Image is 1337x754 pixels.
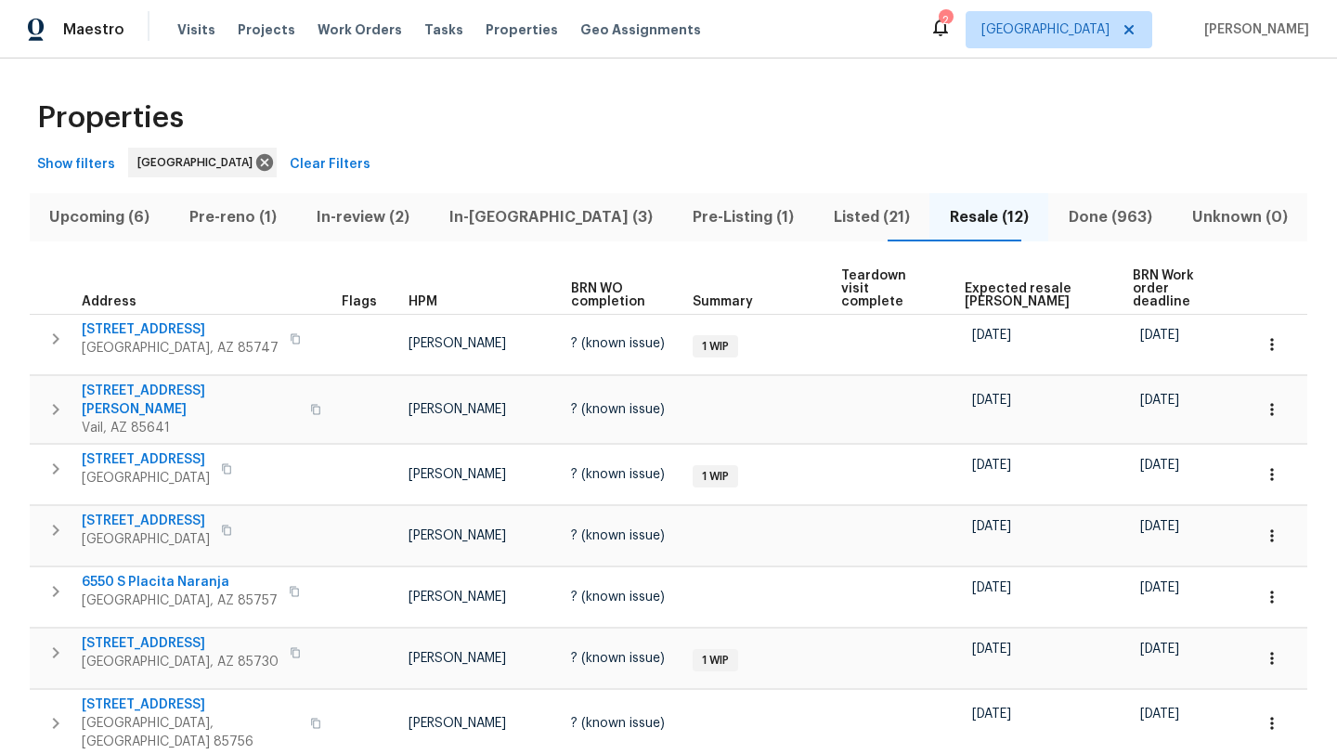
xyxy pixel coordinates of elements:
span: Clear Filters [290,153,370,176]
span: [DATE] [972,459,1011,472]
span: [DATE] [1140,708,1179,721]
span: Listed (21) [824,204,918,230]
span: Resale (12) [941,204,1037,230]
span: BRN Work order deadline [1133,269,1220,308]
button: Clear Filters [282,148,378,182]
span: Tasks [424,23,463,36]
span: Properties [486,20,558,39]
span: [PERSON_NAME] [409,529,506,542]
span: [GEOGRAPHIC_DATA] [137,153,260,172]
span: [PERSON_NAME] [409,403,506,416]
span: [STREET_ADDRESS] [82,320,279,339]
span: [STREET_ADDRESS] [82,695,299,714]
span: HPM [409,295,437,308]
span: Properties [37,109,184,127]
span: ? (known issue) [571,337,665,350]
span: Geo Assignments [580,20,701,39]
span: [DATE] [1140,329,1179,342]
span: Flags [342,295,377,308]
span: [STREET_ADDRESS][PERSON_NAME] [82,382,299,419]
span: ? (known issue) [571,717,665,730]
span: [DATE] [972,581,1011,594]
span: ? (known issue) [571,652,665,665]
span: [PERSON_NAME] [409,591,506,604]
span: [PERSON_NAME] [1197,20,1309,39]
span: [PERSON_NAME] [409,337,506,350]
span: In-review (2) [308,204,419,230]
span: [DATE] [1140,459,1179,472]
span: [GEOGRAPHIC_DATA], AZ 85730 [82,653,279,671]
span: Show filters [37,153,115,176]
span: [GEOGRAPHIC_DATA] [82,530,210,549]
span: ? (known issue) [571,403,665,416]
span: [GEOGRAPHIC_DATA] [981,20,1110,39]
span: Maestro [63,20,124,39]
span: Pre-reno (1) [181,204,286,230]
span: ? (known issue) [571,591,665,604]
span: [DATE] [972,394,1011,407]
span: [DATE] [972,708,1011,721]
span: [DATE] [1140,643,1179,656]
span: [PERSON_NAME] [409,468,506,481]
span: 6550 S Placita Naranja [82,573,278,591]
span: Visits [177,20,215,39]
span: [GEOGRAPHIC_DATA], AZ 85757 [82,591,278,610]
span: Work Orders [318,20,402,39]
div: [GEOGRAPHIC_DATA] [128,148,277,177]
span: 1 WIP [694,339,736,355]
span: [GEOGRAPHIC_DATA], AZ 85747 [82,339,279,357]
span: [DATE] [972,520,1011,533]
span: Done (963) [1059,204,1161,230]
span: [DATE] [972,643,1011,656]
span: [DATE] [1140,394,1179,407]
span: [STREET_ADDRESS] [82,512,210,530]
span: Teardown visit complete [841,269,934,308]
span: 1 WIP [694,653,736,669]
span: Pre-Listing (1) [684,204,803,230]
span: 1 WIP [694,469,736,485]
span: Expected resale [PERSON_NAME] [965,282,1101,308]
span: [STREET_ADDRESS] [82,634,279,653]
span: [DATE] [1140,520,1179,533]
span: [PERSON_NAME] [409,652,506,665]
span: Vail, AZ 85641 [82,419,299,437]
span: [STREET_ADDRESS] [82,450,210,469]
span: In-[GEOGRAPHIC_DATA] (3) [441,204,662,230]
span: Projects [238,20,295,39]
span: [GEOGRAPHIC_DATA] [82,469,210,487]
span: Summary [693,295,753,308]
div: 2 [939,11,952,30]
span: BRN WO completion [571,282,661,308]
span: ? (known issue) [571,529,665,542]
span: Upcoming (6) [41,204,159,230]
span: [DATE] [1140,581,1179,594]
span: [PERSON_NAME] [409,717,506,730]
button: Show filters [30,148,123,182]
span: ? (known issue) [571,468,665,481]
span: [GEOGRAPHIC_DATA], [GEOGRAPHIC_DATA] 85756 [82,714,299,751]
span: Unknown (0) [1183,204,1296,230]
span: [DATE] [972,329,1011,342]
span: Address [82,295,136,308]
